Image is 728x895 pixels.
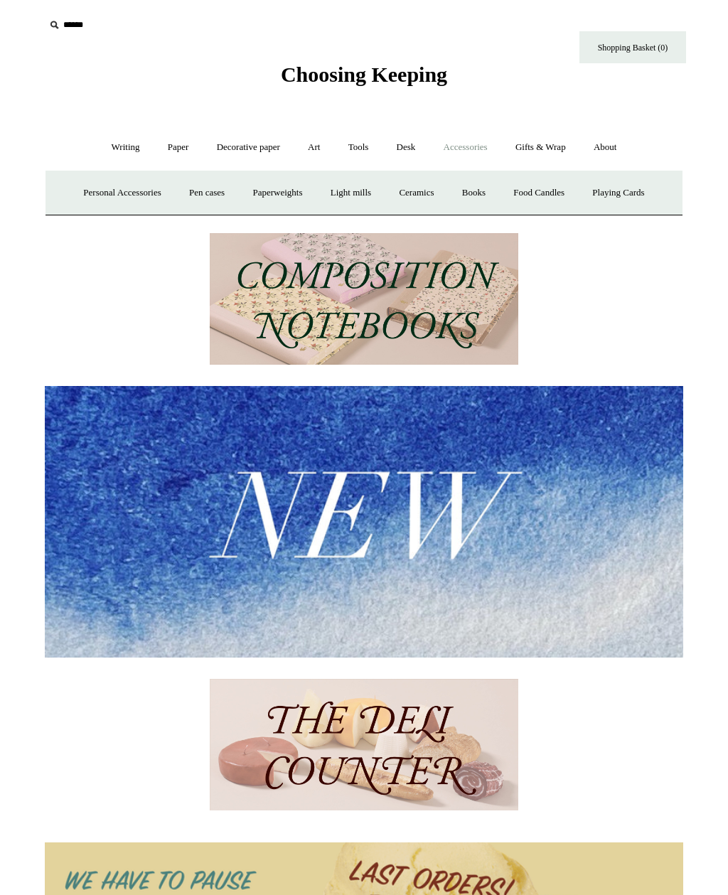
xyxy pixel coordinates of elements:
[99,129,153,166] a: Writing
[70,174,173,212] a: Personal Accessories
[431,129,500,166] a: Accessories
[210,233,518,365] img: 202302 Composition ledgers.jpg__PID:69722ee6-fa44-49dd-a067-31375e5d54ec
[581,129,630,166] a: About
[579,31,686,63] a: Shopping Basket (0)
[176,174,237,212] a: Pen cases
[503,129,579,166] a: Gifts & Wrap
[449,174,498,212] a: Books
[45,386,683,658] img: New.jpg__PID:f73bdf93-380a-4a35-bcfe-7823039498e1
[281,74,447,84] a: Choosing Keeping
[386,174,446,212] a: Ceramics
[281,63,447,86] span: Choosing Keeping
[500,174,577,212] a: Food Candles
[204,129,293,166] a: Decorative paper
[579,174,657,212] a: Playing Cards
[318,174,384,212] a: Light mills
[155,129,202,166] a: Paper
[240,174,315,212] a: Paperweights
[336,129,382,166] a: Tools
[210,679,518,810] img: The Deli Counter
[295,129,333,166] a: Art
[384,129,429,166] a: Desk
